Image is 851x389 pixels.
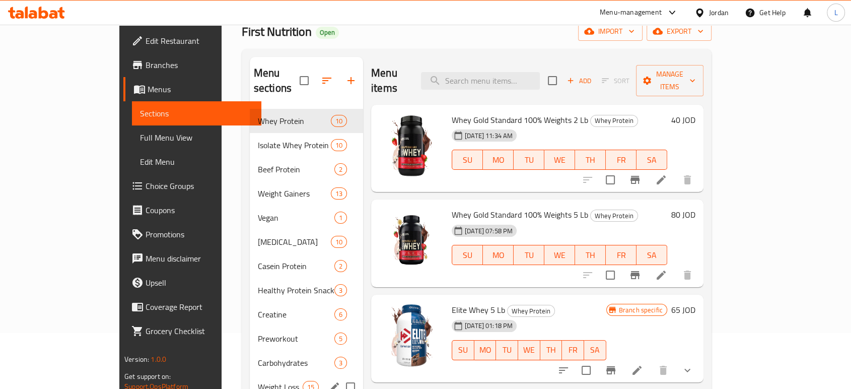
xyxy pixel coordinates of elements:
[146,325,253,337] span: Grocery Checklist
[242,20,312,43] span: First Nutrition
[258,260,334,272] div: Casein Protein
[146,35,253,47] span: Edit Restaurant
[461,131,517,141] span: [DATE] 11:34 AM
[334,308,347,320] div: items
[518,340,540,360] button: WE
[651,358,675,382] button: delete
[452,112,588,127] span: Whey Gold Standard 100% Weights 2 Lb
[140,132,253,144] span: Full Menu View
[123,246,261,271] a: Menu disclaimer
[331,189,346,199] span: 13
[452,245,483,265] button: SU
[294,70,315,91] span: Select all sections
[334,212,347,224] div: items
[250,181,363,206] div: Weight Gainers13
[655,174,667,186] a: Edit menu item
[331,141,346,150] span: 10
[647,22,712,41] button: export
[315,69,339,93] span: Sort sections
[631,364,643,376] a: Edit menu item
[258,236,331,248] span: [MEDICAL_DATA]
[250,302,363,327] div: Creatine6
[584,340,606,360] button: SA
[258,333,334,345] span: Preworkout
[544,150,575,170] button: WE
[588,343,602,357] span: SA
[590,115,638,127] div: Whey Protein
[146,277,253,289] span: Upsell
[655,25,703,38] span: export
[590,210,638,222] div: Whey Protein
[123,222,261,246] a: Promotions
[487,153,510,167] span: MO
[335,286,346,295] span: 3
[671,113,695,127] h6: 40 JOD
[331,115,347,127] div: items
[514,245,544,265] button: TU
[563,73,595,89] button: Add
[250,157,363,181] div: Beef Protein2
[576,360,597,381] span: Select to update
[600,265,621,286] span: Select to update
[615,305,667,315] span: Branch specific
[250,206,363,230] div: Vegan1
[331,236,347,248] div: items
[681,364,693,376] svg: Show Choices
[250,327,363,351] div: Preworkout5
[331,116,346,126] span: 10
[379,208,444,272] img: Whey Gold Standard 100% Weights 5 Lb
[146,252,253,265] span: Menu disclaimer
[123,53,261,77] a: Branches
[258,187,331,200] span: Weight Gainers
[671,303,695,317] h6: 65 JOD
[709,7,729,18] div: Jordan
[316,28,339,37] span: Open
[575,150,606,170] button: TH
[331,139,347,151] div: items
[146,228,253,240] span: Promotions
[258,212,334,224] span: Vegan
[132,101,261,125] a: Sections
[258,284,334,296] span: Healthy Protein Snacks
[483,150,514,170] button: MO
[600,169,621,190] span: Select to update
[258,139,331,151] div: Isolate Whey Protein
[834,7,837,18] span: L
[123,271,261,295] a: Upsell
[452,302,505,317] span: Elite Whey 5 Lb
[331,237,346,247] span: 10
[452,150,483,170] button: SU
[123,29,261,53] a: Edit Restaurant
[334,260,347,272] div: items
[335,262,346,271] span: 2
[140,107,253,119] span: Sections
[675,263,699,287] button: delete
[655,269,667,281] a: Edit menu item
[335,334,346,344] span: 5
[518,153,540,167] span: TU
[335,358,346,368] span: 3
[641,248,663,263] span: SA
[123,77,261,101] a: Menus
[258,308,334,320] div: Creatine
[544,343,558,357] span: TH
[500,343,514,357] span: TU
[474,340,497,360] button: MO
[610,153,632,167] span: FR
[379,113,444,177] img: Whey Gold Standard 100% Weights 2 Lb
[522,343,536,357] span: WE
[258,357,334,369] span: Carbohydrates
[123,319,261,343] a: Grocery Checklist
[579,153,602,167] span: TH
[151,353,166,366] span: 1.0.0
[507,305,555,317] div: Whey Protein
[146,59,253,71] span: Branches
[334,163,347,175] div: items
[578,22,643,41] button: import
[334,333,347,345] div: items
[452,340,474,360] button: SU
